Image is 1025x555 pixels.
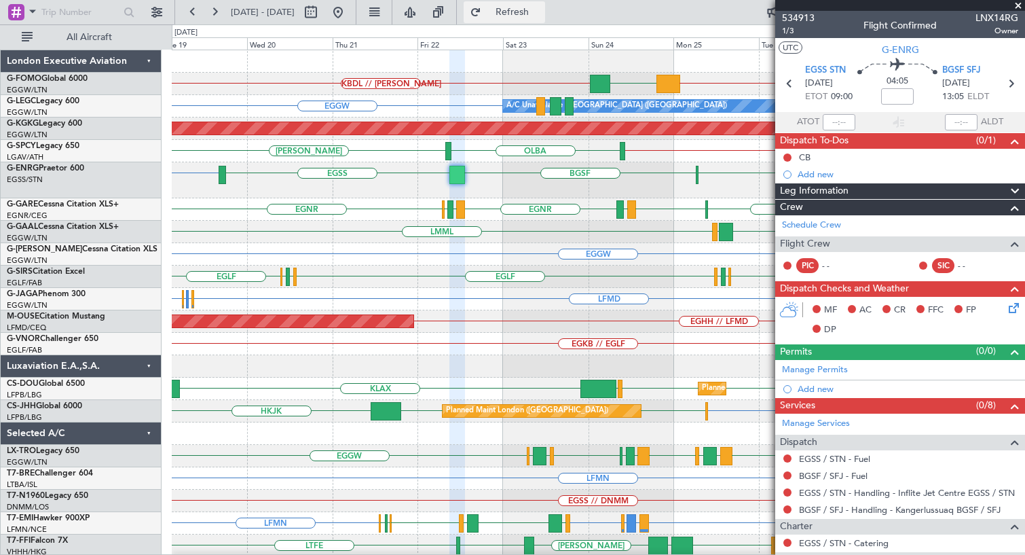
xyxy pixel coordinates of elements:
[7,223,38,231] span: G-GAAL
[7,152,43,162] a: LGAV/ATH
[7,457,48,467] a: EGGW/LTN
[7,278,42,288] a: EGLF/FAB
[7,142,79,150] a: G-SPCYLegacy 650
[7,480,37,490] a: LTBA/ISL
[7,120,39,128] span: G-KGKG
[174,27,198,39] div: [DATE]
[673,37,759,50] div: Mon 25
[7,97,36,105] span: G-LEGC
[247,37,333,50] div: Wed 20
[805,90,827,104] span: ETOT
[942,77,970,90] span: [DATE]
[932,258,954,273] div: SIC
[798,383,1018,395] div: Add new
[859,304,872,317] span: AC
[7,447,36,455] span: LX-TRO
[7,345,42,355] a: EGLF/FAB
[7,245,157,253] a: G-[PERSON_NAME]Cessna Citation XLS
[446,401,608,421] div: Planned Maint London ([GEOGRAPHIC_DATA])
[7,85,48,95] a: EGGW/LTN
[958,259,988,272] div: - -
[976,133,996,147] span: (0/1)
[7,290,38,298] span: G-JAGA
[484,7,541,17] span: Refresh
[780,281,909,297] span: Dispatch Checks and Weather
[782,219,841,232] a: Schedule Crew
[7,233,48,243] a: EGGW/LTN
[805,64,846,77] span: EGSS STN
[7,130,48,140] a: EGGW/LTN
[7,268,33,276] span: G-SIRS
[782,11,815,25] span: 534913
[7,142,36,150] span: G-SPCY
[7,312,105,321] a: M-OUSECitation Mustang
[7,402,36,410] span: CS-JHH
[799,151,810,163] div: CB
[7,164,39,173] span: G-ENRG
[7,469,93,478] a: T7-BREChallenger 604
[887,75,908,88] span: 04:05
[7,402,82,410] a: CS-JHHGlobal 6000
[7,245,82,253] span: G-[PERSON_NAME]
[417,37,503,50] div: Fri 22
[41,2,119,22] input: Trip Number
[967,90,989,104] span: ELDT
[7,514,33,522] span: T7-EMI
[7,268,85,276] a: G-SIRSCitation Excel
[15,26,147,48] button: All Aircraft
[822,259,853,272] div: - -
[7,412,42,423] a: LFPB/LBG
[7,164,84,173] a: G-ENRGPraetor 600
[799,453,870,465] a: EGSS / STN - Fuel
[7,514,90,522] a: T7-EMIHawker 900XP
[7,97,79,105] a: G-LEGCLegacy 600
[799,470,868,482] a: BGSF / SFJ - Fuel
[7,492,45,500] span: T7-N1960
[894,304,906,317] span: CR
[7,380,39,388] span: CS-DOU
[798,168,1018,180] div: Add new
[7,75,41,83] span: G-FOMO
[7,380,85,388] a: CS-DOUGlobal 6500
[7,200,119,209] a: G-GARECessna Citation XLS+
[780,200,803,215] span: Crew
[824,323,836,337] span: DP
[7,175,43,185] a: EGSS/STN
[981,115,1003,129] span: ALDT
[7,200,38,209] span: G-GARE
[782,417,850,431] a: Manage Services
[780,183,849,199] span: Leg Information
[7,524,47,535] a: LFMN/NCE
[780,236,830,252] span: Flight Crew
[162,37,248,50] div: Tue 19
[805,77,833,90] span: [DATE]
[7,323,46,333] a: LFMD/CEQ
[7,537,31,545] span: T7-FFI
[780,435,817,450] span: Dispatch
[7,502,49,512] a: DNMM/LOS
[942,90,964,104] span: 13:05
[942,64,981,77] span: BGSF SFJ
[780,133,849,149] span: Dispatch To-Dos
[589,37,674,50] div: Sun 24
[780,398,815,414] span: Services
[503,37,589,50] div: Sat 23
[882,43,919,57] span: G-ENRG
[7,312,39,321] span: M-OUSE
[7,120,82,128] a: G-KGKGLegacy 600
[7,75,88,83] a: G-FOMOGlobal 6000
[976,398,996,412] span: (0/8)
[7,300,48,310] a: EGGW/LTN
[780,344,812,360] span: Permits
[823,114,855,130] input: --:--
[231,6,295,18] span: [DATE] - [DATE]
[702,378,916,399] div: Planned Maint [GEOGRAPHIC_DATA] ([GEOGRAPHIC_DATA])
[7,107,48,118] a: EGGW/LTN
[799,504,1001,516] a: BGSF / SFJ - Handling - Kangerlussuaq BGSF / SFJ
[464,1,545,23] button: Refresh
[7,492,88,500] a: T7-N1960Legacy 650
[782,363,848,377] a: Manage Permits
[797,115,819,129] span: ATOT
[7,537,68,545] a: T7-FFIFalcon 7X
[779,41,802,54] button: UTC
